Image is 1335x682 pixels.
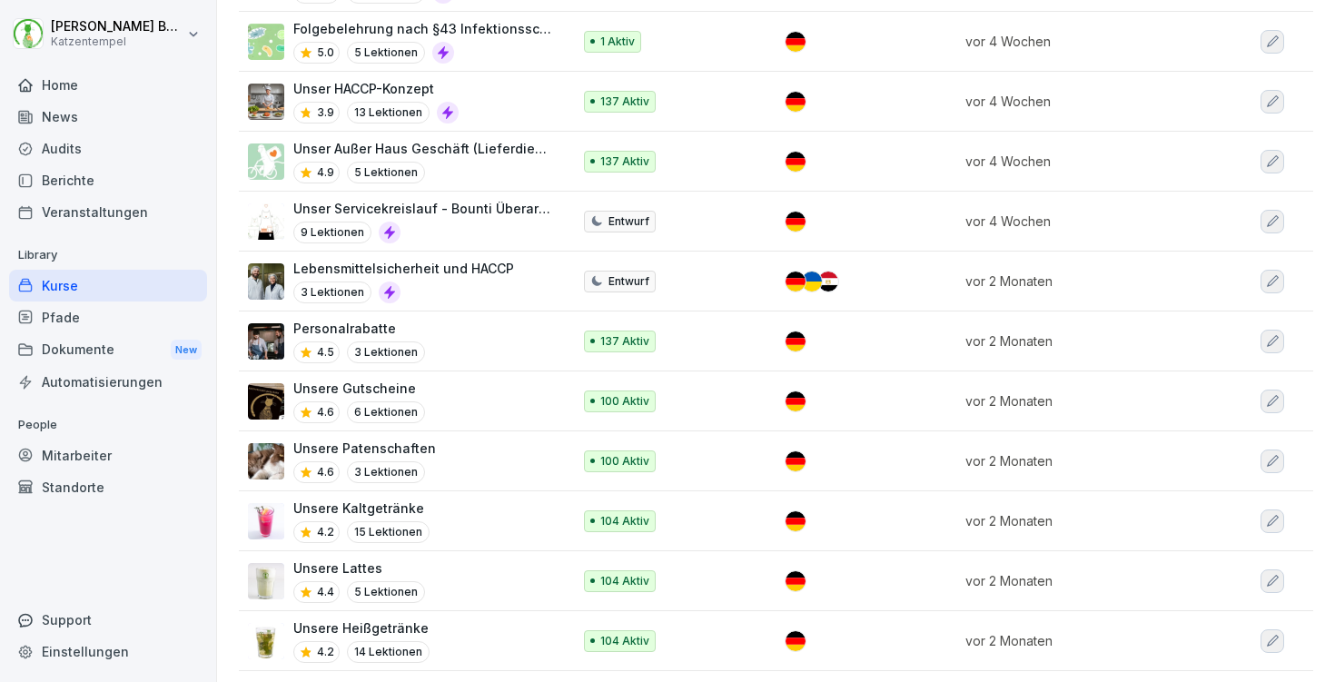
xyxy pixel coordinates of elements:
img: de.svg [786,272,806,292]
p: 100 Aktiv [600,453,649,469]
p: 104 Aktiv [600,573,649,589]
div: Support [9,604,207,636]
a: Kurse [9,270,207,301]
p: 15 Lektionen [347,521,430,543]
img: mlsleav921hxy3akyctmymka.png [248,84,284,120]
p: People [9,410,207,440]
img: de.svg [786,511,806,531]
p: Unsere Heißgetränke [293,618,430,638]
p: vor 2 Monaten [965,331,1201,351]
img: de.svg [786,212,806,232]
a: Berichte [9,164,207,196]
a: Home [9,69,207,101]
a: DokumenteNew [9,333,207,367]
p: Entwurf [608,213,649,230]
img: de.svg [786,631,806,651]
img: eg.svg [818,272,838,292]
img: de.svg [786,152,806,172]
p: 13 Lektionen [347,102,430,124]
img: lekk7zbfdhfg8z7radtijnqi.png [248,563,284,599]
img: yesgzfw2q3wqzzb03bjz3j6b.png [248,383,284,420]
img: de.svg [786,92,806,112]
p: vor 2 Monaten [965,391,1201,410]
p: 104 Aktiv [600,633,649,649]
a: Automatisierungen [9,366,207,398]
p: 4.4 [317,584,334,600]
p: 5 Lektionen [347,42,425,64]
p: Unser Außer Haus Geschäft (Lieferdienste) [293,139,553,158]
p: Unser Servicekreislauf - Bounti Überarbeitung [293,199,553,218]
img: de.svg [786,451,806,471]
p: Personalrabatte [293,319,425,338]
a: Einstellungen [9,636,207,667]
p: 5.0 [317,44,334,61]
img: o65mqm5zu8kk6iyyifda1ab1.png [248,503,284,539]
p: Unsere Gutscheine [293,379,425,398]
p: vor 4 Wochen [965,212,1201,231]
p: vor 4 Wochen [965,152,1201,171]
p: Entwurf [608,273,649,290]
a: Mitarbeiter [9,440,207,471]
p: 5 Lektionen [347,581,425,603]
img: ollo84c29xlvn4eb9oo12wqj.png [248,143,284,180]
div: New [171,340,202,361]
img: s5qnd9q1m875ulmi6z3g1v03.png [248,203,284,240]
p: 100 Aktiv [600,393,649,410]
img: de.svg [786,32,806,52]
p: [PERSON_NAME] Benedix [51,19,183,35]
img: de.svg [786,571,806,591]
p: vor 2 Monaten [965,451,1201,470]
img: de.svg [786,391,806,411]
p: Unsere Kaltgetränke [293,499,430,518]
img: ua.svg [802,272,822,292]
p: 14 Lektionen [347,641,430,663]
p: 4.6 [317,404,334,420]
a: Audits [9,133,207,164]
div: Veranstaltungen [9,196,207,228]
p: 104 Aktiv [600,513,649,529]
p: Folgebelehrung nach §43 Infektionsschutzgesetz (IfSG) [293,19,553,38]
p: Unsere Patenschaften [293,439,436,458]
p: 5 Lektionen [347,162,425,183]
img: jw93ziiaxyrytvvq4xf35n98.png [248,24,284,60]
p: 9 Lektionen [293,222,371,243]
p: Katzentempel [51,35,183,48]
p: vor 4 Wochen [965,92,1201,111]
p: 4.6 [317,464,334,480]
p: 3 Lektionen [293,282,371,303]
p: 4.9 [317,164,334,181]
p: 3.9 [317,104,334,121]
p: 137 Aktiv [600,94,649,110]
p: vor 2 Monaten [965,272,1201,291]
p: 4.5 [317,344,334,361]
p: vor 4 Wochen [965,32,1201,51]
p: Unsere Lattes [293,558,425,578]
p: 3 Lektionen [347,461,425,483]
img: h4jpfmohrvkvvnkn07ik53sv.png [248,623,284,659]
img: u8r67eg3of4bsbim5481mdu9.png [248,443,284,479]
p: vor 2 Monaten [965,571,1201,590]
div: Dokumente [9,333,207,367]
p: Library [9,241,207,270]
p: 4.2 [317,644,334,660]
p: Unser HACCP-Konzept [293,79,459,98]
a: News [9,101,207,133]
p: Lebensmittelsicherheit und HACCP [293,259,514,278]
p: 6 Lektionen [347,401,425,423]
p: 1 Aktiv [600,34,635,50]
p: vor 2 Monaten [965,511,1201,530]
p: 4.2 [317,524,334,540]
a: Standorte [9,471,207,503]
p: 3 Lektionen [347,341,425,363]
img: de.svg [786,331,806,351]
a: Pfade [9,301,207,333]
p: 137 Aktiv [600,333,649,350]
